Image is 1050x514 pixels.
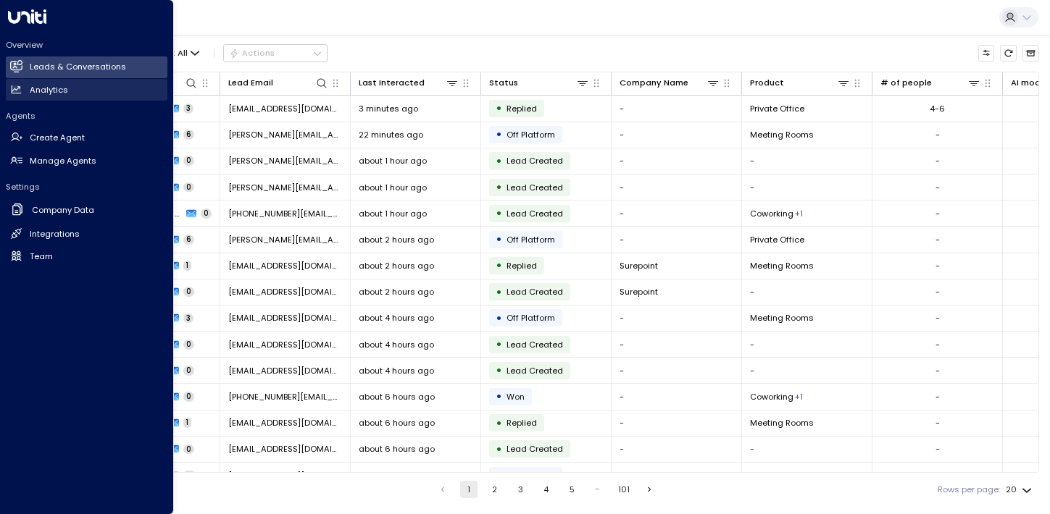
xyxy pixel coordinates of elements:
[612,201,742,226] td: -
[228,208,342,219] span: 4068718495@call.com
[1022,45,1039,62] button: Archived Leads
[538,481,555,498] button: Go to page 4
[936,182,940,193] div: -
[936,391,940,403] div: -
[359,312,434,324] span: about 4 hours ago
[6,245,167,267] a: Team
[938,484,1000,496] label: Rows per page:
[496,256,502,275] div: •
[496,439,502,459] div: •
[32,204,94,216] h2: Company Data
[880,76,980,90] div: # of people
[507,286,563,298] span: Lead Created
[742,358,872,383] td: -
[620,260,658,271] span: Surepoint
[30,250,53,263] h2: Team
[496,229,502,249] div: •
[507,339,563,350] span: Lead Created
[489,76,518,90] div: Status
[359,339,434,350] span: about 4 hours ago
[359,129,423,140] span: 22 minutes ago
[496,203,502,223] div: •
[936,312,940,324] div: -
[507,208,563,219] span: Lead Created
[359,391,435,403] span: about 6 hours ago
[30,132,85,144] h2: Create Agent
[178,49,188,58] span: All
[6,39,167,51] h2: Overview
[183,130,194,140] span: 6
[507,103,537,114] span: Replied
[742,174,872,200] td: -
[930,103,945,114] div: 4-6
[612,384,742,409] td: -
[228,365,342,376] span: edanek@ntracts.com
[795,208,803,219] div: Private Office
[183,340,194,350] span: 0
[936,417,940,429] div: -
[750,208,793,219] span: Coworking
[359,443,435,455] span: about 6 hours ago
[742,332,872,357] td: -
[1006,481,1035,499] div: 20
[30,61,126,73] h2: Leads & Conversations
[228,155,342,167] span: alex.renner@paperlessparts.com
[496,413,502,433] div: •
[359,155,427,167] span: about 1 hour ago
[30,228,80,240] h2: Integrations
[30,84,68,96] h2: Analytics
[6,110,167,122] h2: Agents
[183,182,194,193] span: 0
[460,481,478,498] button: page 1
[750,417,814,429] span: Meeting Rooms
[641,481,658,498] button: Go to next page
[228,234,342,245] span: k.morris@neomaterials.com
[359,417,435,429] span: about 6 hours ago
[228,129,342,140] span: alex.renner@paperlessparts.com
[486,481,504,498] button: Go to page 2
[936,339,940,350] div: -
[359,76,459,90] div: Last Interacted
[612,410,742,436] td: -
[183,471,196,481] span: 13
[936,286,940,298] div: -
[496,361,502,380] div: •
[507,365,563,376] span: Lead Created
[507,260,537,271] span: Replied
[183,366,194,376] span: 0
[496,465,502,485] div: •
[750,234,804,245] span: Private Office
[750,103,804,114] span: Private Office
[563,481,580,498] button: Go to page 5
[201,208,212,219] span: 0
[936,443,940,455] div: -
[496,387,502,406] div: •
[750,391,793,403] span: Coworking
[228,286,342,298] span: jnawrocki@surepoint.com
[507,417,537,429] span: Replied
[1011,76,1046,90] div: AI mode
[228,339,342,350] span: edanek@ntracts.com
[936,155,940,167] div: -
[228,76,328,90] div: Lead Email
[223,44,328,62] div: Button group with a nested menu
[359,365,434,376] span: about 4 hours ago
[183,287,194,297] span: 0
[228,470,342,481] span: ashtonereed@gmail.com
[750,312,814,324] span: Meeting Rooms
[228,260,342,271] span: jnawrocki@surepoint.com
[742,279,872,305] td: -
[228,417,342,429] span: rrooth18@gmail.com
[359,286,434,298] span: about 2 hours ago
[880,76,932,90] div: # of people
[620,286,658,298] span: Surepoint
[183,104,193,114] span: 3
[359,103,418,114] span: 3 minutes ago
[6,127,167,149] a: Create Agent
[507,234,555,245] span: Off Platform
[795,391,803,403] div: Private Office
[496,151,502,171] div: •
[496,308,502,328] div: •
[507,129,555,140] span: Off Platform
[228,182,342,193] span: alex.renner@paperlessparts.com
